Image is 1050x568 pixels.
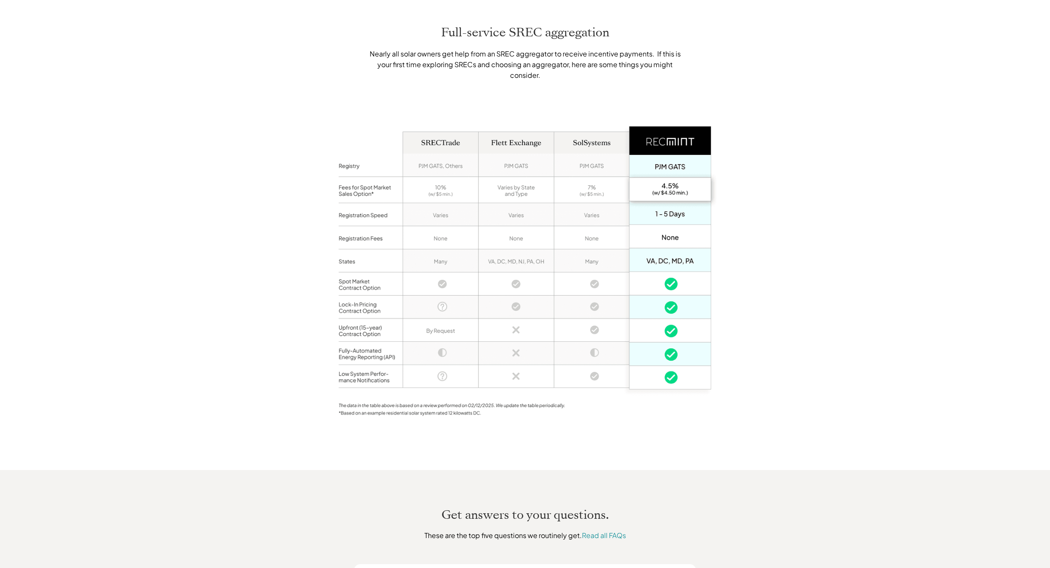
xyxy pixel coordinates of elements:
[332,99,718,444] img: RECmint vs SRECTrade and Sol Systems
[367,530,684,541] p: These are the top five questions we routinely get.
[281,507,769,523] h2: Get answers to your questions.
[281,24,769,41] h2: Full-service SREC aggregation
[367,48,684,80] p: Nearly all solar owners get help from an SREC aggregator to receive incentive payments. If this i...
[582,531,626,540] a: Read all FAQs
